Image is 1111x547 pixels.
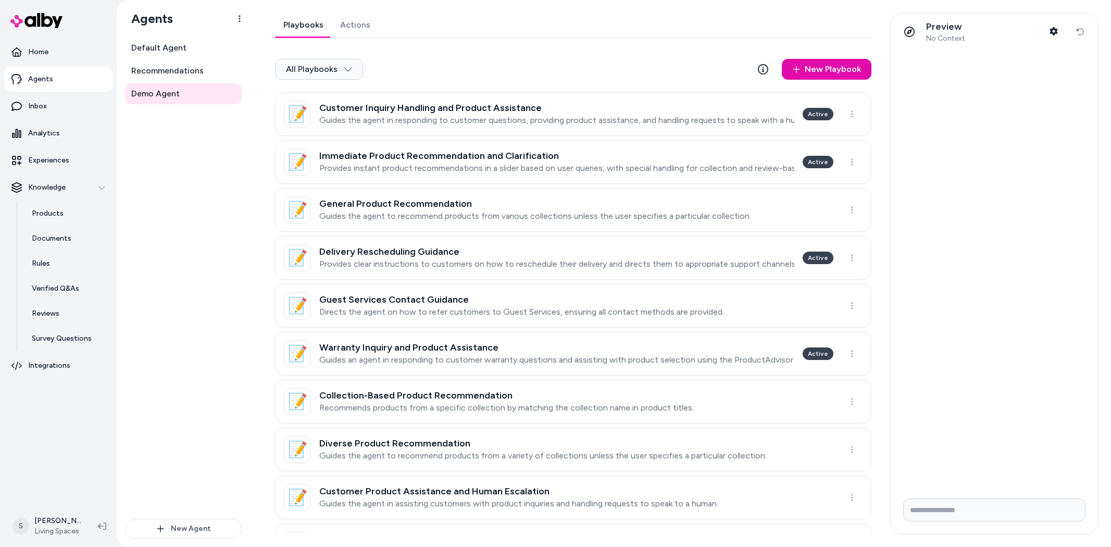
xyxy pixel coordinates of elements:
[21,276,113,301] a: Verified Q&As
[275,476,871,519] a: 📝Customer Product Assistance and Human EscalationGuides the agent in assisting customers with pro...
[319,246,794,257] h3: Delivery Rescheduling Guidance
[4,353,113,378] a: Integrations
[319,499,718,509] p: Guides the agent in assisting customers with product inquiries and handling requests to speak to ...
[28,74,53,84] p: Agents
[6,509,90,543] button: S[PERSON_NAME]Living Spaces
[926,21,965,33] p: Preview
[803,347,833,360] div: Active
[284,196,311,223] div: 📝
[123,11,173,27] h1: Agents
[275,428,871,471] a: 📝Diverse Product RecommendationGuides the agent to recommend products from a variety of collectio...
[284,484,311,511] div: 📝
[28,128,60,139] p: Analytics
[275,59,363,80] button: All Playbooks
[32,258,50,269] p: Rules
[28,360,70,371] p: Integrations
[28,47,48,57] p: Home
[13,518,29,534] span: S
[803,108,833,120] div: Active
[21,251,113,276] a: Rules
[284,244,311,271] div: 📝
[125,60,242,81] a: Recommendations
[319,307,724,317] p: Directs the agent on how to refer customers to Guest Services, ensuring all contact methods are p...
[319,534,760,544] h3: Product Recommendation with Visual Slider
[319,355,794,365] p: Guides an agent in responding to customer warranty questions and assisting with product selection...
[319,342,794,353] h3: Warranty Inquiry and Product Assistance
[275,92,871,136] a: 📝Customer Inquiry Handling and Product AssistanceGuides the agent in responding to customer quest...
[319,259,794,269] p: Provides clear instructions to customers on how to reschedule their delivery and directs them to ...
[4,94,113,119] a: Inbox
[284,436,311,463] div: 📝
[21,201,113,226] a: Products
[4,148,113,173] a: Experiences
[125,519,242,539] button: New Agent
[21,226,113,251] a: Documents
[4,40,113,65] a: Home
[286,64,352,74] span: All Playbooks
[4,121,113,146] a: Analytics
[319,451,767,461] p: Guides the agent to recommend products from a variety of collections unless the user specifies a ...
[319,115,794,126] p: Guides the agent in responding to customer questions, providing product assistance, and handling ...
[319,403,694,413] p: Recommends products from a specific collection by matching the collection name in product titles.
[275,188,871,232] a: 📝General Product RecommendationGuides the agent to recommend products from various collections un...
[284,148,311,176] div: 📝
[21,301,113,326] a: Reviews
[28,101,47,111] p: Inbox
[803,156,833,168] div: Active
[131,88,180,100] span: Demo Agent
[32,308,59,319] p: Reviews
[275,284,871,328] a: 📝Guest Services Contact GuidanceDirects the agent on how to refer customers to Guest Services, en...
[319,151,794,161] h3: Immediate Product Recommendation and Clarification
[4,67,113,92] a: Agents
[319,294,724,305] h3: Guest Services Contact Guidance
[32,333,92,344] p: Survey Questions
[284,388,311,415] div: 📝
[332,13,379,38] a: Actions
[32,233,71,244] p: Documents
[10,13,63,28] img: alby Logo
[125,38,242,58] a: Default Agent
[319,211,751,221] p: Guides the agent to recommend products from various collections unless the user specifies a parti...
[926,34,965,43] span: No Context
[34,516,81,526] p: [PERSON_NAME]
[284,292,311,319] div: 📝
[21,326,113,351] a: Survey Questions
[28,155,69,166] p: Experiences
[284,340,311,367] div: 📝
[4,175,113,200] button: Knowledge
[275,236,871,280] a: 📝Delivery Rescheduling GuidanceProvides clear instructions to customers on how to reschedule thei...
[275,380,871,424] a: 📝Collection-Based Product RecommendationRecommends products from a specific collection by matchin...
[275,140,871,184] a: 📝Immediate Product Recommendation and ClarificationProvides instant product recommendations in a ...
[28,182,66,193] p: Knowledge
[903,499,1085,521] input: Write your prompt here
[319,438,767,449] h3: Diverse Product Recommendation
[284,101,311,128] div: 📝
[131,42,186,54] span: Default Agent
[32,283,79,294] p: Verified Q&As
[275,332,871,376] a: 📝Warranty Inquiry and Product AssistanceGuides an agent in responding to customer warranty questi...
[319,103,794,113] h3: Customer Inquiry Handling and Product Assistance
[275,13,332,38] a: Playbooks
[319,163,794,173] p: Provides instant product recommendations in a slider based on user queries, with special handling...
[32,208,64,219] p: Products
[131,65,204,77] span: Recommendations
[803,252,833,264] div: Active
[319,198,751,209] h3: General Product Recommendation
[319,486,718,496] h3: Customer Product Assistance and Human Escalation
[34,526,81,537] span: Living Spaces
[125,83,242,104] a: Demo Agent
[782,59,871,80] a: New Playbook
[319,390,694,401] h3: Collection-Based Product Recommendation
